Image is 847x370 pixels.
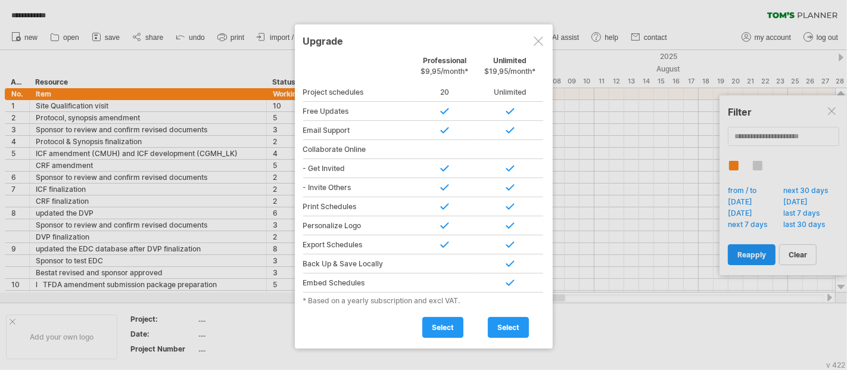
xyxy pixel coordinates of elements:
[303,30,544,51] div: Upgrade
[303,140,412,159] div: Collaborate Online
[303,254,412,273] div: Back Up & Save Locally
[478,56,543,82] div: Unlimited
[303,102,412,121] div: Free Updates
[488,317,529,338] a: select
[303,296,544,305] div: * Based on a yearly subscription and excl VAT.
[303,197,412,216] div: Print Schedules
[303,159,412,178] div: - Get Invited
[478,83,543,102] div: Unlimited
[303,83,412,102] div: Project schedules
[485,67,536,76] span: $19,95/month*
[421,67,469,76] span: $9,95/month*
[412,56,478,82] div: Professional
[303,235,412,254] div: Export Schedules
[303,121,412,140] div: Email Support
[412,83,478,102] div: 20
[303,178,412,197] div: - Invite Others
[303,216,412,235] div: Personalize Logo
[432,323,454,332] span: select
[422,317,463,338] a: select
[497,323,519,332] span: select
[303,273,412,293] div: Embed Schedules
